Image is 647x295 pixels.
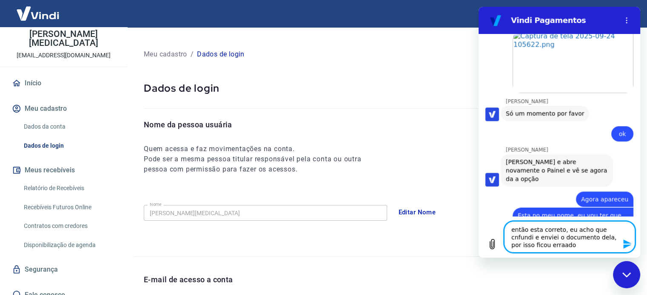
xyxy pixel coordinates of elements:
p: Dados de login [197,49,245,59]
a: Recebíveis Futuros Online [20,199,117,216]
button: Editar Nome [394,203,441,221]
iframe: Botão para abrir a janela de mensagens, conversa em andamento [613,261,640,288]
a: Dados de login [20,137,117,155]
a: Segurança [10,260,117,279]
p: [PERSON_NAME][MEDICAL_DATA] [7,30,120,48]
h6: Quem acessa e faz movimentações na conta. [144,144,377,154]
a: Início [10,74,117,93]
p: Nome da pessoa usuária [144,119,377,130]
p: Meu cadastro [144,49,187,59]
a: Contratos com credores [20,217,117,235]
button: Meus recebíveis [10,161,117,180]
button: Meu cadastro [10,99,117,118]
p: [EMAIL_ADDRESS][DOMAIN_NAME] [17,51,111,60]
p: / [191,49,194,59]
a: Dados da conta [20,118,117,135]
a: Relatório de Recebíveis [20,180,117,197]
iframe: Janela de mensagens [479,7,640,258]
img: Vindi [10,0,66,26]
h6: Pode ser a mesma pessoa titular responsável pela conta ou outra pessoa com permissão para fazer o... [144,154,377,174]
label: Nome [150,201,162,208]
a: Disponibilização de agenda [20,236,117,254]
p: E-mail de acesso a conta [144,274,233,285]
p: Dados de login [144,81,627,95]
button: Sair [606,6,637,22]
